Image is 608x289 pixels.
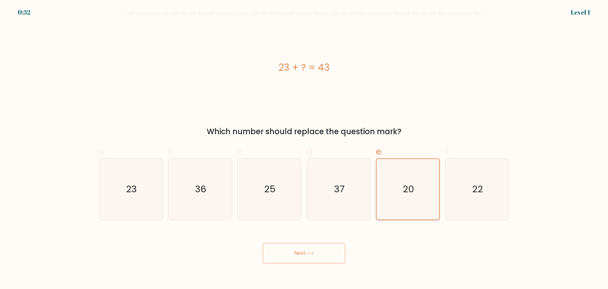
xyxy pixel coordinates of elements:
[263,243,345,263] button: Next
[307,145,314,158] span: d.
[99,60,509,75] div: 23 + ? = 43
[103,126,505,137] div: Which number should replace the question mark?
[445,145,449,158] span: f.
[334,183,345,195] text: 37
[195,183,206,195] text: 36
[18,8,30,17] div: 0:32
[403,183,414,195] text: 20
[472,183,483,195] text: 22
[168,145,176,158] span: b.
[126,183,137,195] text: 23
[264,183,276,195] text: 25
[376,145,383,158] span: e.
[99,145,106,158] span: a.
[237,145,244,158] span: c.
[571,8,590,17] div: Level 1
